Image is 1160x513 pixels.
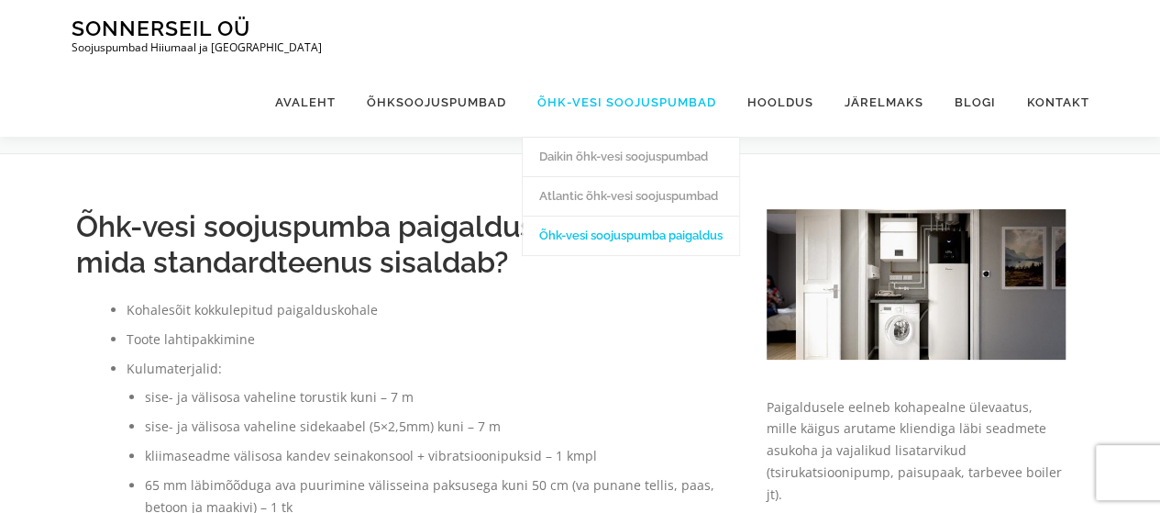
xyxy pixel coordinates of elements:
a: Kontakt [1011,68,1089,137]
span: Paigaldusele eelneb kohapealne ülevaatus, mille käigus arutame kliendiga läbi seadmete asukoha ja... [767,398,1062,503]
a: Avaleht [260,68,351,137]
img: Daikin [767,209,1066,359]
a: Hooldus [732,68,829,137]
h2: Õhk-vesi soojuspumba paigaldus - mida standardteenus sisaldab? [76,209,730,280]
a: Õhk-vesi soojuspumba paigaldus [523,216,739,255]
a: Õhk-vesi soojuspumbad [522,68,732,137]
li: kliimaseadme välisosa kandev seinakonsool + vibratsioonipuksid – 1 kmpl [145,445,730,467]
a: Sonnerseil OÜ [72,16,250,40]
a: Õhksoojuspumbad [351,68,522,137]
li: sise- ja välisosa vaheline torustik kuni – 7 m [145,386,730,408]
li: Kohalesõit kokkulepitud paigalduskohale [127,299,730,321]
a: Daikin õhk-vesi soojuspumbad [523,137,739,176]
p: Soojuspumbad Hiiumaal ja [GEOGRAPHIC_DATA] [72,41,322,54]
a: Atlantic õhk-vesi soojuspumbad [523,176,739,216]
a: Järelmaks [829,68,939,137]
li: Toote lahtipakkimine [127,329,730,351]
li: sise- ja välisosa vaheline sidekaabel (5×2,5mm) kuni – 7 m [145,416,730,438]
a: Blogi [939,68,1011,137]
